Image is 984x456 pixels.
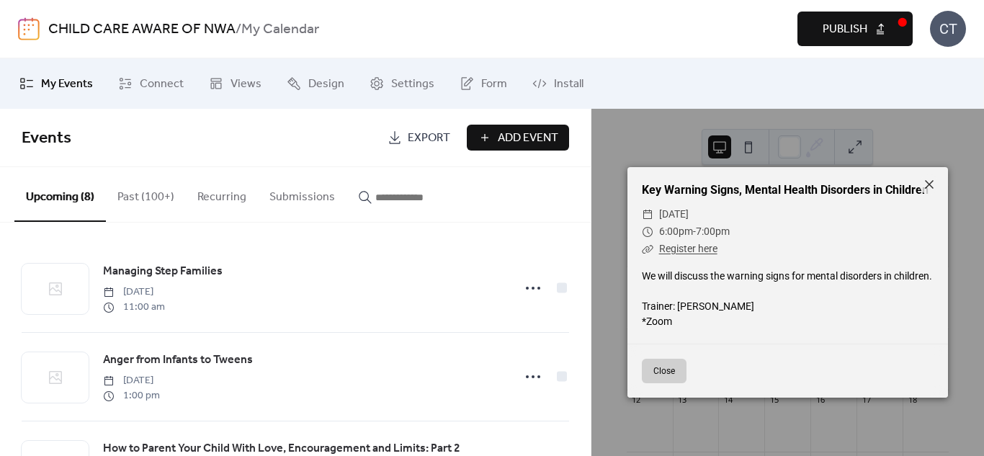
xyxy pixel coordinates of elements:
[231,76,261,93] span: Views
[107,64,194,103] a: Connect
[642,223,653,241] div: ​
[659,206,689,223] span: [DATE]
[797,12,913,46] button: Publish
[481,76,507,93] span: Form
[103,300,165,315] span: 11:00 am
[498,130,558,147] span: Add Event
[276,64,355,103] a: Design
[642,359,686,383] button: Close
[103,352,253,369] span: Anger from Infants to Tweens
[140,76,184,93] span: Connect
[377,125,461,151] a: Export
[22,122,71,154] span: Events
[522,64,594,103] a: Install
[693,225,696,237] span: -
[642,206,653,223] div: ​
[359,64,445,103] a: Settings
[236,16,241,43] b: /
[9,64,104,103] a: My Events
[103,285,165,300] span: [DATE]
[659,243,717,254] a: Register here
[103,262,223,281] a: Managing Step Families
[258,167,346,220] button: Submissions
[41,76,93,93] span: My Events
[103,351,253,370] a: Anger from Infants to Tweens
[103,388,160,403] span: 1:00 pm
[198,64,272,103] a: Views
[186,167,258,220] button: Recurring
[659,225,693,237] span: 6:00pm
[18,17,40,40] img: logo
[449,64,518,103] a: Form
[930,11,966,47] div: CT
[627,269,948,329] div: We will discuss the warning signs for mental disorders in children. Trainer: [PERSON_NAME] *Zoom
[554,76,583,93] span: Install
[48,16,236,43] a: CHILD CARE AWARE OF NWA
[308,76,344,93] span: Design
[642,241,653,258] div: ​
[696,225,730,237] span: 7:00pm
[241,16,319,43] b: My Calendar
[642,183,929,197] a: Key Warning Signs, Mental Health Disorders in Children
[391,76,434,93] span: Settings
[408,130,450,147] span: Export
[14,167,106,222] button: Upcoming (8)
[823,21,867,38] span: Publish
[106,167,186,220] button: Past (100+)
[103,373,160,388] span: [DATE]
[467,125,569,151] button: Add Event
[103,263,223,280] span: Managing Step Families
